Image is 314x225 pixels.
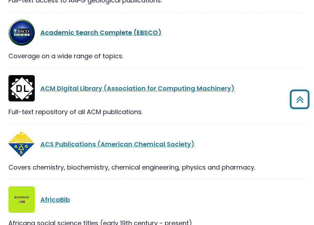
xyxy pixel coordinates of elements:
[8,51,306,61] div: Coverage on a wide range of topics.
[40,140,195,148] a: ACS Publications (American Chemical Society)
[8,107,306,117] div: Full-text repository of all ACM publications.
[287,93,312,106] a: Back to Top
[40,84,235,93] a: ACM Digital Library (Association for Computing Machinery)
[40,28,162,37] a: Academic Search Complete (EBSCO)
[40,195,70,204] a: AfricaBib
[8,163,306,172] div: Covers chemistry, biochemistry, chemical engineering, physics and pharmacy.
